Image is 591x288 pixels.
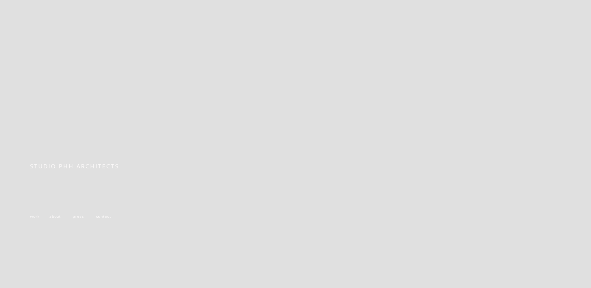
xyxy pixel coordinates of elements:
[30,214,40,219] a: work
[49,214,61,219] a: about
[73,214,84,219] a: press
[30,162,119,170] span: STUDIO PHH ARCHITECTS
[96,214,111,219] a: contact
